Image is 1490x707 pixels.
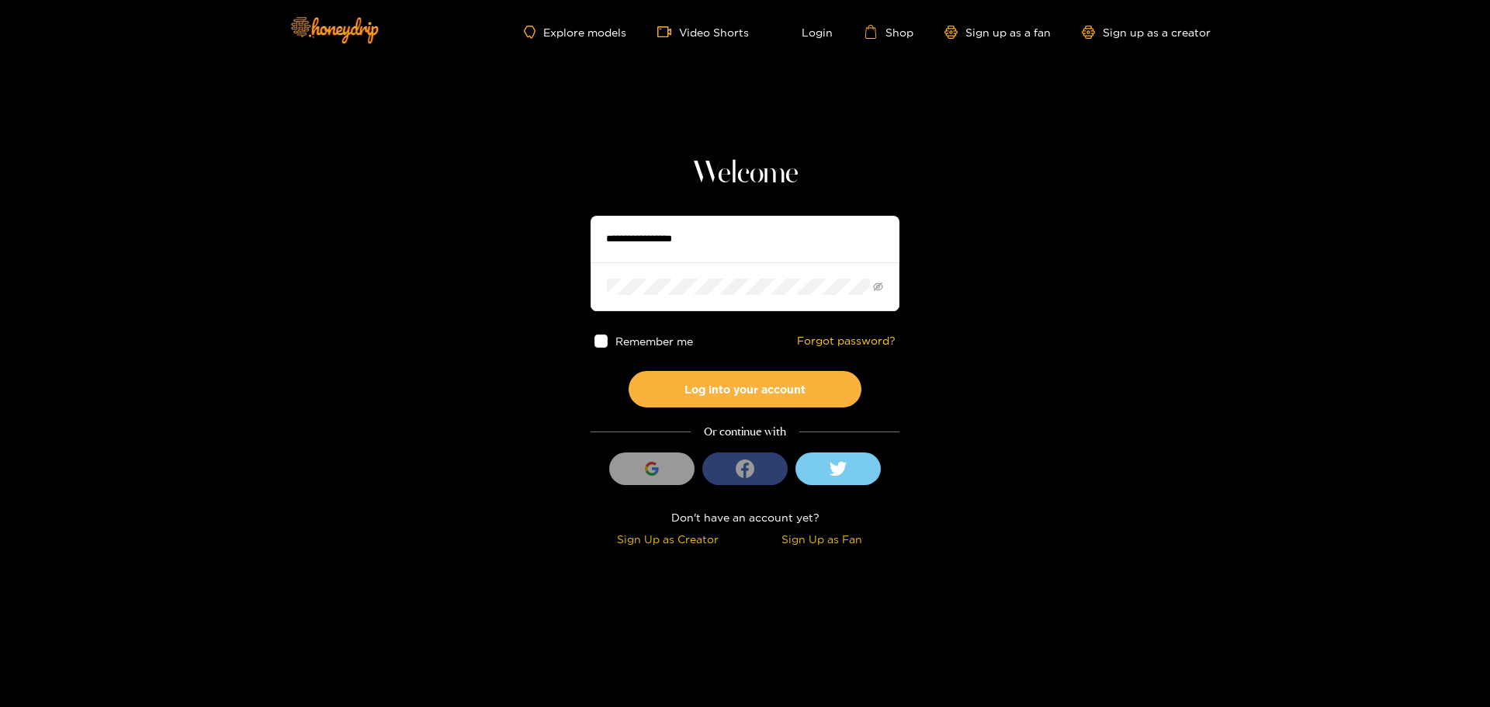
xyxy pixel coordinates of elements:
span: video-camera [657,25,679,39]
button: Log into your account [629,371,861,407]
div: Or continue with [591,423,899,441]
a: Shop [864,25,913,39]
a: Explore models [524,26,626,39]
a: Login [780,25,833,39]
a: Video Shorts [657,25,749,39]
a: Sign up as a creator [1082,26,1211,39]
a: Forgot password? [797,334,896,348]
a: Sign up as a fan [944,26,1051,39]
div: Sign Up as Creator [594,530,741,548]
div: Sign Up as Fan [749,530,896,548]
span: Remember me [615,335,693,347]
span: eye-invisible [873,282,883,292]
div: Don't have an account yet? [591,508,899,526]
h1: Welcome [591,155,899,192]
